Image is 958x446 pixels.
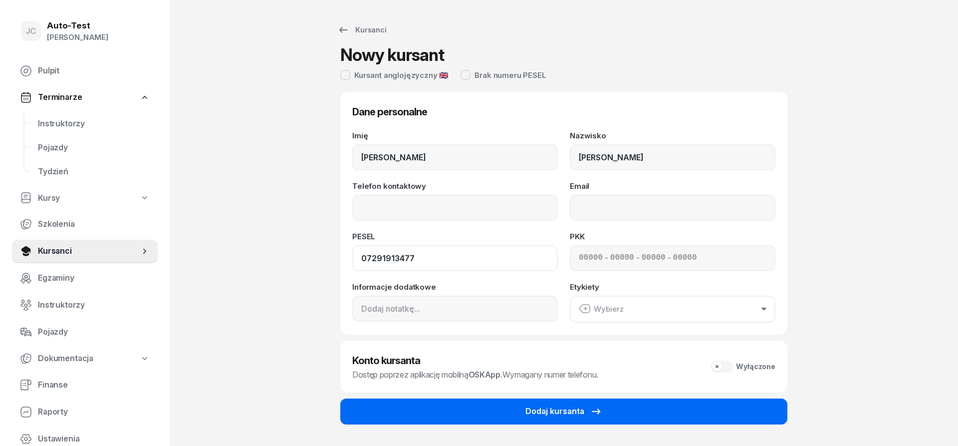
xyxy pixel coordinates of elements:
span: Terminarze [38,91,82,104]
a: Szkolenia [12,212,158,236]
div: Kursanci [337,24,387,36]
a: Kursanci [328,20,396,40]
span: Kursy [38,192,60,205]
span: - [605,252,608,265]
div: Auto-Test [47,21,108,30]
input: 00000 [579,252,603,265]
a: Pojazdy [12,320,158,344]
a: Raporty [12,400,158,424]
a: Kursy [12,187,158,210]
div: Kursant anglojęzyczny 🇬🇧 [354,71,449,79]
span: Dokumentacja [38,352,93,365]
span: - [668,252,671,265]
span: Egzaminy [38,272,150,285]
a: Dokumentacja [12,347,158,370]
h3: Dane personalne [352,104,775,120]
span: JC [25,27,37,35]
div: Dodaj kursanta [525,405,602,418]
a: Pojazdy [30,136,158,160]
a: OSKApp [469,370,500,380]
a: Instruktorzy [12,293,158,317]
span: Kursanci [38,245,140,258]
a: Pulpit [12,59,158,83]
div: Brak numeru PESEL [475,71,546,79]
a: Tydzień [30,160,158,184]
input: 00000 [610,252,634,265]
span: Finanse [38,379,150,392]
div: [PERSON_NAME] [47,31,108,44]
span: - [636,252,640,265]
button: Dodaj kursanta [340,399,787,425]
span: Tydzień [38,165,150,178]
a: Kursanci [12,239,158,263]
span: Raporty [38,406,150,419]
span: Instruktorzy [38,117,150,130]
div: Wybierz [579,303,624,316]
input: 00000 [673,252,697,265]
a: Finanse [12,373,158,397]
span: Pojazdy [38,326,150,339]
h1: Nowy kursant [340,46,444,64]
span: Pojazdy [38,141,150,154]
a: Instruktorzy [30,112,158,136]
h3: Konto kursanta [352,353,598,369]
button: Wybierz [570,296,775,323]
span: Wymagany numer telefonu. [502,370,598,380]
a: Terminarze [12,86,158,109]
input: Dodaj notatkę... [352,296,558,322]
span: Ustawienia [38,433,150,446]
span: Szkolenia [38,218,150,231]
span: Instruktorzy [38,299,150,312]
input: 00000 [642,252,666,265]
div: Dostęp poprzez aplikację mobilną . [352,369,598,381]
a: Egzaminy [12,266,158,290]
span: Pulpit [38,64,150,77]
